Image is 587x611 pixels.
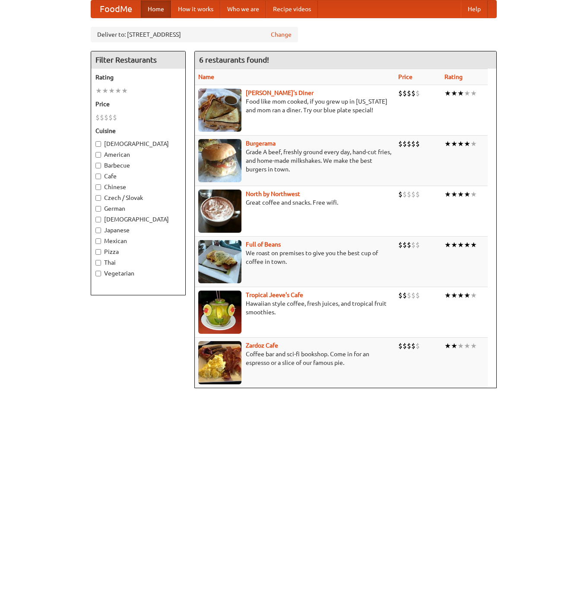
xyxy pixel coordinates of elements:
[198,291,241,334] img: jeeves.jpg
[464,89,470,98] li: ★
[246,89,314,96] a: [PERSON_NAME]'s Diner
[95,183,181,191] label: Chinese
[95,228,101,233] input: Japanese
[411,139,416,149] li: $
[198,198,391,207] p: Great coffee and snacks. Free wifi.
[457,139,464,149] li: ★
[470,341,477,351] li: ★
[411,240,416,250] li: $
[470,291,477,300] li: ★
[444,291,451,300] li: ★
[416,240,420,250] li: $
[457,291,464,300] li: ★
[246,291,303,298] a: Tropical Jeeve's Cafe
[403,190,407,199] li: $
[95,184,101,190] input: Chinese
[95,226,181,234] label: Japanese
[398,190,403,199] li: $
[416,89,420,98] li: $
[198,89,241,132] img: sallys.jpg
[457,240,464,250] li: ★
[95,238,101,244] input: Mexican
[95,247,181,256] label: Pizza
[95,163,101,168] input: Barbecue
[398,89,403,98] li: $
[198,299,391,317] p: Hawaiian style coffee, fresh juices, and tropical fruit smoothies.
[95,172,181,180] label: Cafe
[95,73,181,82] h5: Rating
[91,51,185,69] h4: Filter Restaurants
[451,341,457,351] li: ★
[470,190,477,199] li: ★
[102,86,108,95] li: ★
[451,240,457,250] li: ★
[398,240,403,250] li: $
[95,249,101,255] input: Pizza
[95,206,101,212] input: German
[403,291,407,300] li: $
[464,190,470,199] li: ★
[457,89,464,98] li: ★
[113,113,117,122] li: $
[171,0,220,18] a: How it works
[220,0,266,18] a: Who we are
[198,97,391,114] p: Food like mom cooked, if you grew up in [US_STATE] and mom ran a diner. Try our blue plate special!
[95,269,181,278] label: Vegetarian
[398,139,403,149] li: $
[416,139,420,149] li: $
[470,240,477,250] li: ★
[411,190,416,199] li: $
[444,89,451,98] li: ★
[198,73,214,80] a: Name
[115,86,121,95] li: ★
[95,127,181,135] h5: Cuisine
[464,341,470,351] li: ★
[451,139,457,149] li: ★
[95,152,101,158] input: American
[198,139,241,182] img: burgerama.jpg
[411,341,416,351] li: $
[398,73,412,80] a: Price
[451,190,457,199] li: ★
[407,240,411,250] li: $
[416,291,420,300] li: $
[108,86,115,95] li: ★
[95,195,101,201] input: Czech / Slovak
[141,0,171,18] a: Home
[444,73,463,80] a: Rating
[266,0,318,18] a: Recipe videos
[91,0,141,18] a: FoodMe
[246,342,278,349] a: Zardoz Cafe
[246,190,300,197] b: North by Northwest
[246,241,281,248] a: Full of Beans
[95,174,101,179] input: Cafe
[100,113,104,122] li: $
[95,113,100,122] li: $
[464,139,470,149] li: ★
[464,291,470,300] li: ★
[411,291,416,300] li: $
[470,139,477,149] li: ★
[95,139,181,148] label: [DEMOGRAPHIC_DATA]
[95,260,101,266] input: Thai
[457,341,464,351] li: ★
[461,0,488,18] a: Help
[398,341,403,351] li: $
[95,258,181,267] label: Thai
[95,100,181,108] h5: Price
[403,89,407,98] li: $
[95,237,181,245] label: Mexican
[91,27,298,42] div: Deliver to: [STREET_ADDRESS]
[451,291,457,300] li: ★
[246,140,276,147] a: Burgerama
[407,89,411,98] li: $
[199,56,269,64] ng-pluralize: 6 restaurants found!
[95,193,181,202] label: Czech / Slovak
[95,217,101,222] input: [DEMOGRAPHIC_DATA]
[444,240,451,250] li: ★
[95,161,181,170] label: Barbecue
[95,141,101,147] input: [DEMOGRAPHIC_DATA]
